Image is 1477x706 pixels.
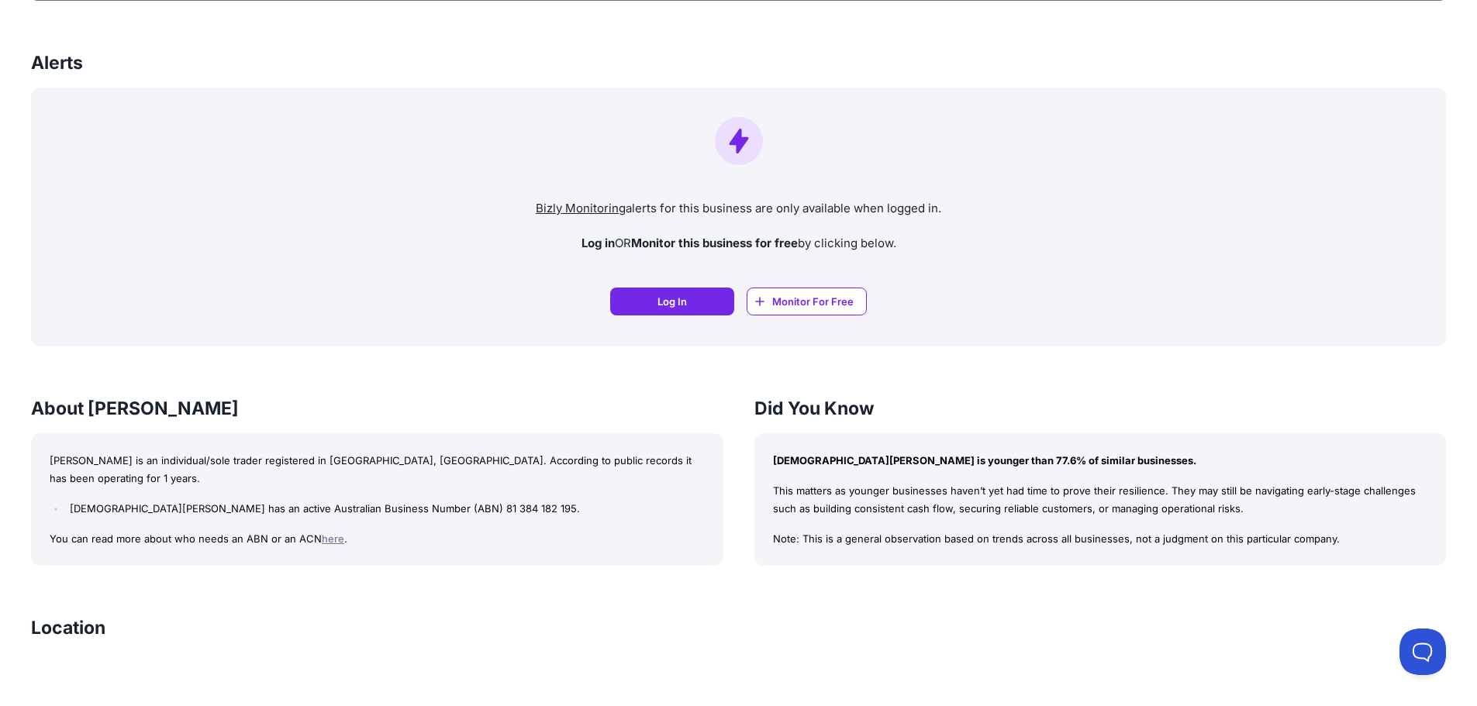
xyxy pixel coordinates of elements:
span: Log In [657,294,687,309]
li: [DEMOGRAPHIC_DATA][PERSON_NAME] has an active Australian Business Number (ABN) 81 384 182 195. [66,500,704,518]
p: [PERSON_NAME] is an individual/sole trader registered in [GEOGRAPHIC_DATA], [GEOGRAPHIC_DATA]. Ac... [50,452,705,487]
h3: About [PERSON_NAME] [31,396,723,421]
p: This matters as younger businesses haven’t yet had time to prove their resilience. They may still... [773,482,1428,518]
a: Bizly Monitoring [536,201,626,215]
p: [DEMOGRAPHIC_DATA][PERSON_NAME] is younger than 77.6% of similar businesses. [773,452,1428,470]
h3: Alerts [31,50,83,75]
a: Monitor For Free [747,288,867,315]
p: OR by clicking below. [43,235,1434,253]
a: Log In [610,288,734,315]
h3: Did You Know [754,396,1447,421]
h3: Location [31,615,105,640]
strong: Monitor this business for free [631,236,798,250]
a: here [322,532,344,545]
p: alerts for this business are only available when logged in. [43,200,1434,218]
p: Note: This is a general observation based on trends across all businesses, not a judgment on this... [773,530,1428,548]
strong: Log in [581,236,615,250]
iframe: Toggle Customer Support [1399,629,1446,675]
span: Monitor For Free [772,294,854,309]
p: You can read more about who needs an ABN or an ACN . [50,530,705,548]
